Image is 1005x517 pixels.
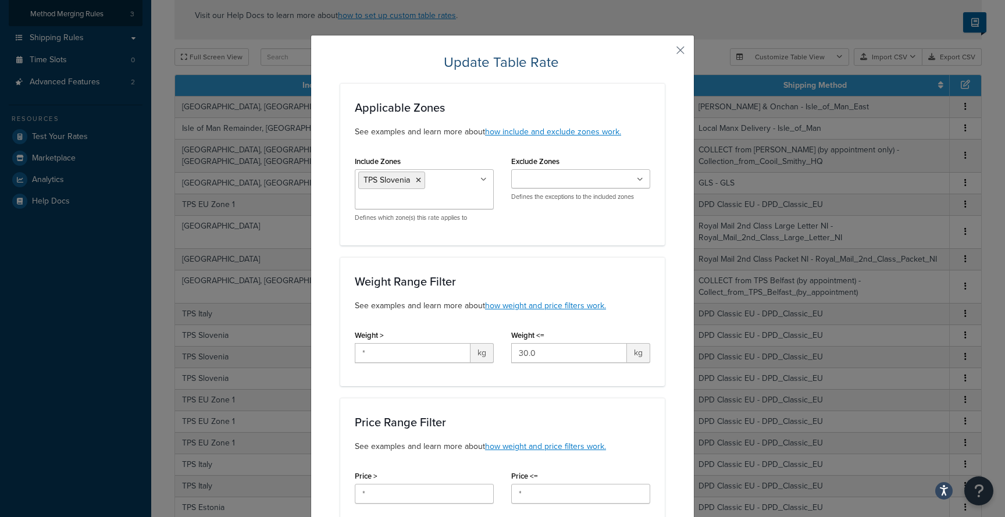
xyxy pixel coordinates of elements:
span: TPS Slovenia [363,174,410,186]
label: Weight > [355,331,384,340]
a: how include and exclude zones work. [485,126,621,138]
a: how weight and price filters work. [485,299,606,312]
h3: Applicable Zones [355,101,650,114]
span: kg [471,343,494,363]
p: See examples and learn more about [355,440,650,453]
p: See examples and learn more about [355,126,650,138]
a: how weight and price filters work. [485,440,606,452]
label: Exclude Zones [511,157,559,166]
h3: Price Range Filter [355,416,650,429]
label: Weight <= [511,331,544,340]
h2: Update Table Rate [340,53,665,72]
label: Price <= [511,472,538,480]
p: Defines which zone(s) this rate applies to [355,213,494,222]
span: kg [627,343,650,363]
label: Include Zones [355,157,401,166]
h3: Weight Range Filter [355,275,650,288]
p: See examples and learn more about [355,299,650,312]
p: Defines the exceptions to the included zones [511,192,650,201]
label: Price > [355,472,377,480]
